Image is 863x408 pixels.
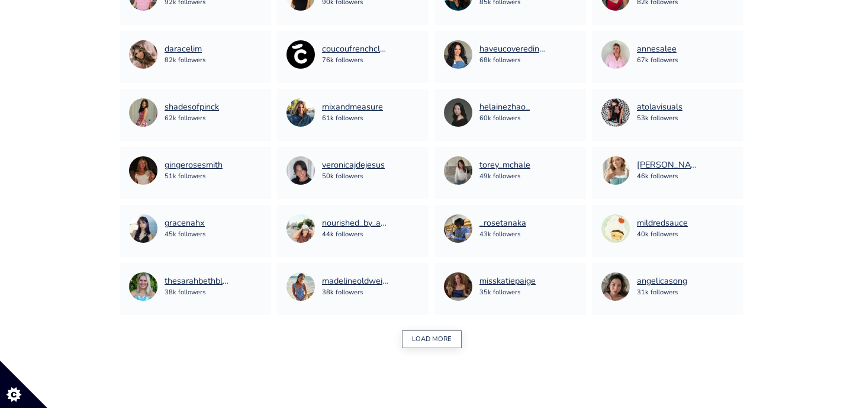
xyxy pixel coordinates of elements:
a: thesarahbethblog [165,275,231,288]
div: 60k followers [479,114,530,124]
div: 62k followers [165,114,219,124]
a: daracelim [165,43,205,56]
a: torey_mchale [479,159,530,172]
div: 68k followers [479,56,546,66]
a: gracenahx [165,217,205,230]
img: 58374185546.jpg [601,156,630,185]
img: 18260474.jpg [601,40,630,69]
img: 11200768295.jpg [601,214,630,243]
div: 43k followers [479,230,526,240]
img: 52538208268.jpg [129,272,157,301]
button: LOAD MORE [402,330,462,349]
div: 35k followers [479,288,536,298]
a: angelicasong [637,275,687,288]
div: 31k followers [637,288,687,298]
img: 1902519745.jpg [286,272,315,301]
img: 7338830609.jpg [444,40,472,69]
a: helainezhao_ [479,101,530,114]
img: 5378829469.jpg [286,214,315,243]
a: nourished_by_anne [322,217,388,230]
img: 1797051248.jpg [129,40,157,69]
div: 51k followers [165,172,223,182]
img: 180843355.jpg [444,272,472,301]
img: 8579269780.jpg [129,214,157,243]
img: 29660623.jpg [129,156,157,185]
a: mixandmeasure [322,101,383,114]
img: 2302919413.jpg [286,98,315,127]
img: 70431539005.jpg [444,98,472,127]
div: 53k followers [637,114,682,124]
div: 61k followers [322,114,383,124]
a: mildredsauce [637,217,688,230]
a: gingerosesmith [165,159,223,172]
div: 50k followers [322,172,385,182]
div: 38k followers [322,288,388,298]
div: 40k followers [637,230,688,240]
div: 45k followers [165,230,205,240]
a: veronicajdejesus [322,159,385,172]
a: annesalee [637,43,678,56]
a: coucoufrenchclasses [322,43,388,56]
a: misskatiepaige [479,275,536,288]
div: 46k followers [637,172,703,182]
img: 30652464246.jpg [444,156,472,185]
div: 67k followers [637,56,678,66]
a: _rosetanaka [479,217,526,230]
div: 38k followers [165,288,231,298]
div: 49k followers [479,172,530,182]
img: 416289513.jpg [286,40,315,69]
a: shadesofpinck [165,101,219,114]
a: haveucoveredinthekitchen [479,43,546,56]
div: 82k followers [165,56,205,66]
div: 44k followers [322,230,388,240]
img: 50383278330.jpg [444,214,472,243]
a: atolavisuals [637,101,682,114]
img: 30911065.jpg [129,98,157,127]
img: 14756732.jpg [601,272,630,301]
img: 33636873.jpg [601,98,630,127]
a: madelineoldweiler_ [322,275,388,288]
a: [PERSON_NAME] [637,159,703,172]
img: 27132975.jpg [286,156,315,185]
div: 76k followers [322,56,388,66]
